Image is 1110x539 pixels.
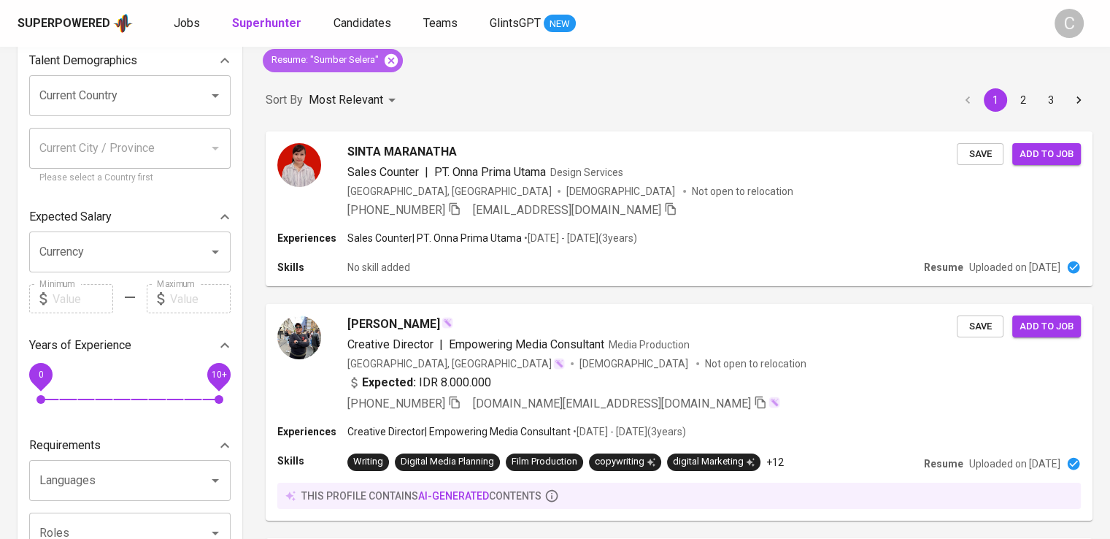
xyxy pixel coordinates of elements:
span: Candidates [334,16,391,30]
p: Expected Salary [29,208,112,226]
p: Resume [924,260,963,275]
button: Go to page 2 [1011,88,1035,112]
div: copywriting [595,455,655,469]
a: Superpoweredapp logo [18,12,133,34]
button: Open [205,470,226,491]
span: Design Services [550,167,623,178]
a: GlintsGPT NEW [490,15,576,33]
a: Superhunter [232,15,304,33]
p: No skill added [347,260,410,275]
div: IDR 8.000.000 [347,374,491,391]
span: Teams [423,16,458,30]
p: Not open to relocation [692,184,793,199]
span: Jobs [174,16,200,30]
div: Expected Salary [29,202,231,232]
div: Most Relevant [309,87,401,114]
a: Jobs [174,15,203,33]
span: 10+ [211,370,226,380]
div: Resume: "Sumber Selera" [263,49,403,72]
img: magic_wand.svg [553,358,565,370]
p: Most Relevant [309,91,383,109]
span: Empowering Media Consultant [449,337,604,351]
b: Superhunter [232,16,301,30]
img: 0ee229c14b2733c8d9100cb361c89e61.png [277,143,321,187]
div: Writing [353,455,383,469]
p: Skills [277,260,347,275]
input: Value [170,284,231,313]
span: 0 [38,370,43,380]
button: Save [957,316,1003,338]
span: Add to job [1020,318,1074,335]
span: [DEMOGRAPHIC_DATA] [579,356,690,371]
p: Experiences [277,231,347,245]
span: [PHONE_NUMBER] [347,203,445,217]
p: Years of Experience [29,337,131,354]
nav: pagination navigation [954,88,1092,112]
button: Add to job [1012,143,1081,166]
span: | [425,164,428,181]
span: [DEMOGRAPHIC_DATA] [566,184,677,199]
p: Uploaded on [DATE] [969,456,1060,471]
p: Resume [924,456,963,471]
span: [PHONE_NUMBER] [347,397,445,410]
input: Value [53,284,113,313]
button: Add to job [1012,316,1081,338]
img: app logo [113,12,133,34]
p: Requirements [29,437,101,454]
span: | [439,336,443,353]
span: [PERSON_NAME] [347,316,440,333]
img: magic_wand.svg [768,397,780,408]
span: Add to job [1020,146,1074,163]
span: GlintsGPT [490,16,541,30]
div: Film Production [512,455,577,469]
p: Skills [277,454,347,468]
img: magic_wand.svg [442,317,453,329]
button: Open [205,85,226,106]
div: Years of Experience [29,331,231,360]
div: Talent Demographics [29,46,231,75]
p: Not open to relocation [705,356,806,371]
div: Requirements [29,431,231,460]
span: Save [964,146,996,163]
button: Save [957,143,1003,166]
span: [DOMAIN_NAME][EMAIL_ADDRESS][DOMAIN_NAME] [473,397,751,410]
p: Experiences [277,424,347,439]
div: Superpowered [18,15,110,32]
span: SINTA MARANATHA [347,143,457,161]
p: • [DATE] - [DATE] ( 3 years ) [571,424,686,439]
span: Sales Counter [347,165,419,179]
p: Sort By [266,91,303,109]
p: this profile contains contents [301,489,541,503]
span: Creative Director [347,337,433,351]
a: [PERSON_NAME]Creative Director|Empowering Media ConsultantMedia Production[GEOGRAPHIC_DATA], [GEO... [266,304,1092,521]
span: AI-generated [418,490,489,502]
span: PT. Onna Prima Utama [434,165,546,179]
div: Digital Media Planning [401,455,494,469]
p: Uploaded on [DATE] [969,260,1060,275]
span: Media Production [609,339,690,351]
img: 041bcda985b023174cf53f6b5209fd1a.jpg [277,316,321,359]
span: Resume : "Sumber Selera" [263,53,388,67]
div: [GEOGRAPHIC_DATA], [GEOGRAPHIC_DATA] [347,184,552,199]
span: NEW [544,17,576,31]
button: Go to page 3 [1039,88,1063,112]
button: Go to next page [1067,88,1090,112]
b: Expected: [362,374,416,391]
p: Talent Demographics [29,52,137,69]
button: page 1 [984,88,1007,112]
span: [EMAIL_ADDRESS][DOMAIN_NAME] [473,203,661,217]
span: Save [964,318,996,335]
div: [GEOGRAPHIC_DATA], [GEOGRAPHIC_DATA] [347,356,565,371]
button: Open [205,242,226,262]
p: Sales Counter | PT. Onna Prima Utama [347,231,522,245]
p: • [DATE] - [DATE] ( 3 years ) [522,231,637,245]
p: +12 [766,455,784,470]
a: Teams [423,15,460,33]
p: Creative Director | Empowering Media Consultant [347,424,571,439]
p: Please select a Country first [39,171,220,186]
a: SINTA MARANATHASales Counter|PT. Onna Prima UtamaDesign Services[GEOGRAPHIC_DATA], [GEOGRAPHIC_DA... [266,131,1092,286]
div: digital Marketing [673,455,755,469]
div: C [1055,9,1084,38]
a: Candidates [334,15,394,33]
